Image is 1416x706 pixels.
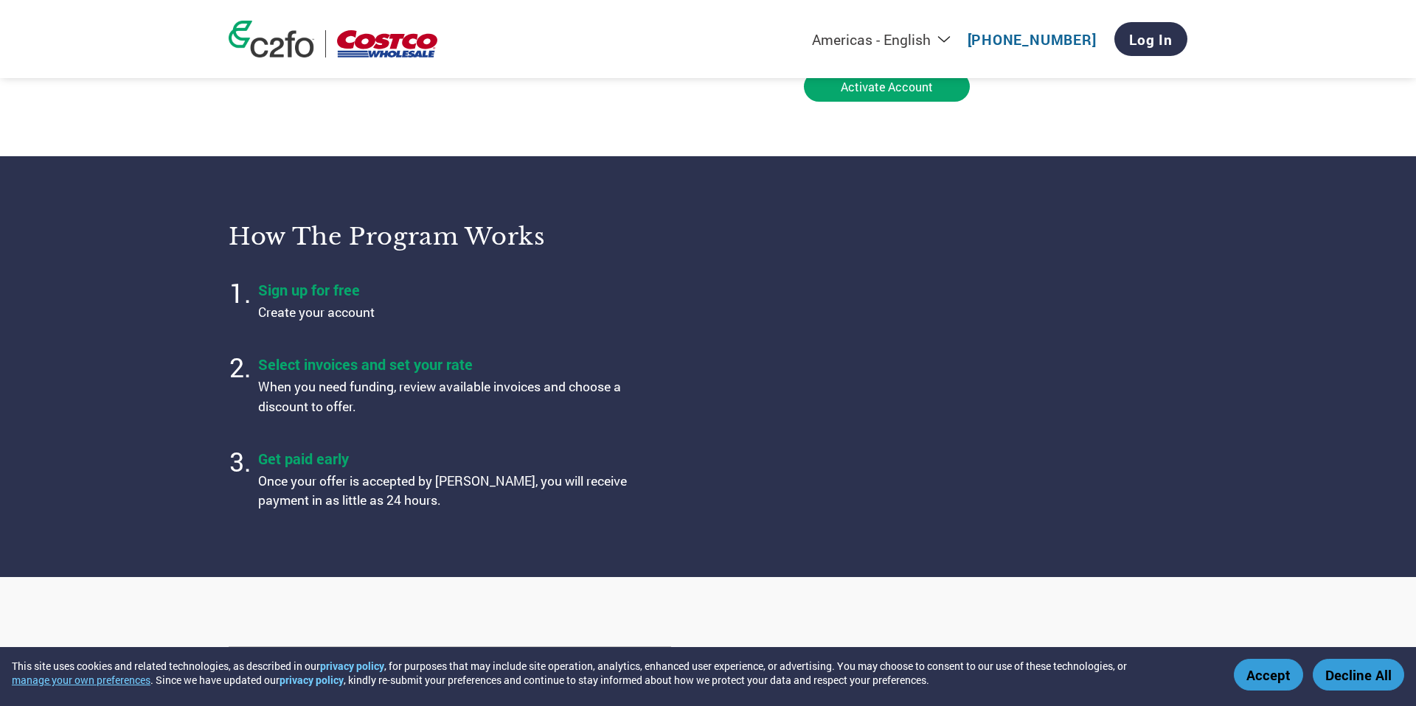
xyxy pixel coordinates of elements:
h3: How the program works [229,222,690,251]
button: Accept [1234,659,1303,691]
a: privacy policy [280,673,344,687]
a: [PHONE_NUMBER] [968,30,1097,49]
button: Decline All [1313,659,1404,691]
a: Log In [1114,22,1187,56]
h4: Select invoices and set your rate [258,354,627,374]
button: manage your own preferences [12,673,150,687]
p: When you need funding, review available invoices and choose a discount to offer. [258,377,627,416]
h4: Sign up for free [258,280,627,299]
button: Activate Account [804,71,970,102]
h4: Get paid early [258,449,627,468]
img: c2fo logo [229,21,314,57]
p: Once your offer is accepted by [PERSON_NAME], you will receive payment in as little as 24 hours. [258,472,627,511]
img: Costco [337,30,437,57]
a: privacy policy [320,659,384,673]
div: This site uses cookies and related technologies, as described in our , for purposes that may incl... [12,659,1212,687]
p: Create your account [258,303,627,322]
